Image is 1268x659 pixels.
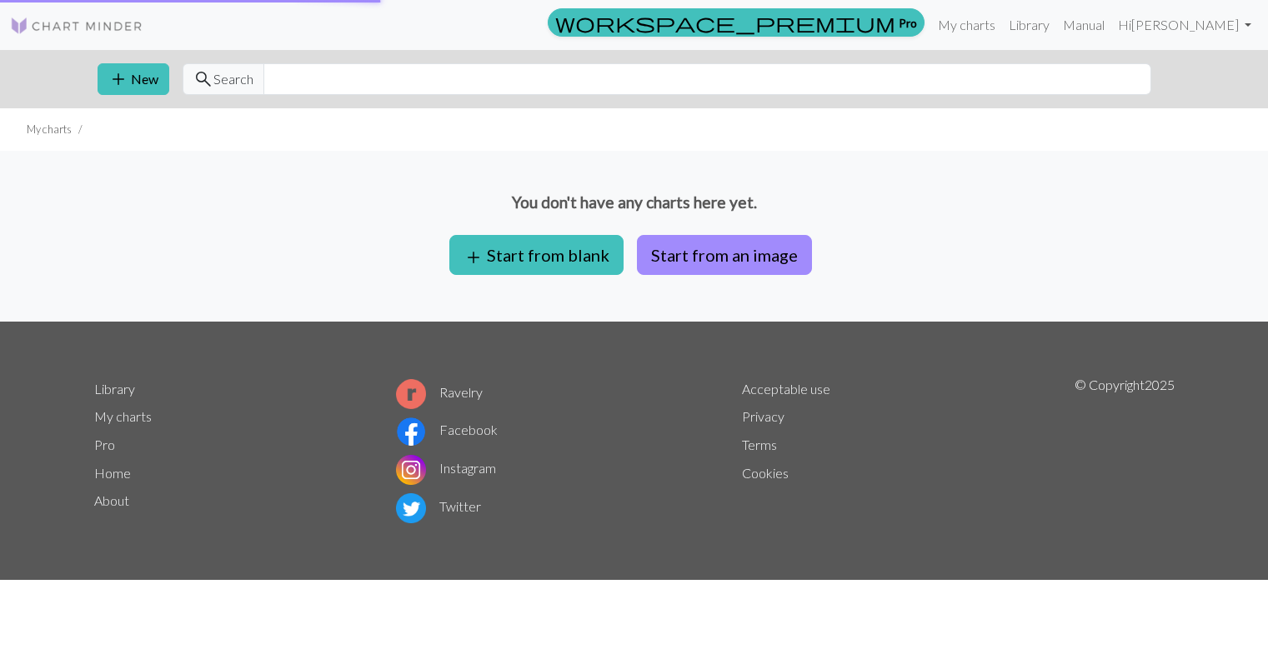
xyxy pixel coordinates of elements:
[213,69,253,89] span: Search
[396,460,496,476] a: Instagram
[396,422,498,437] a: Facebook
[1056,8,1111,42] a: Manual
[1075,375,1175,527] p: © Copyright 2025
[464,246,484,269] span: add
[931,8,1002,42] a: My charts
[637,235,812,275] button: Start from an image
[548,8,925,37] a: Pro
[396,493,426,523] img: Twitter logo
[10,16,143,36] img: Logo
[108,67,128,91] span: add
[396,417,426,447] img: Facebook logo
[449,235,624,275] button: Start from blank
[94,465,131,481] a: Home
[94,492,129,508] a: About
[98,63,169,95] button: New
[396,384,483,400] a: Ravelry
[742,437,777,452] a: Terms
[1111,8,1258,42] a: Hi[PERSON_NAME]
[396,498,481,514] a: Twitter
[94,408,152,424] a: My charts
[193,67,213,91] span: search
[396,455,426,485] img: Instagram logo
[1002,8,1056,42] a: Library
[630,245,819,261] a: Start from an image
[742,381,830,397] a: Acceptable use
[27,122,72,137] li: My charts
[742,408,784,424] a: Privacy
[94,381,135,397] a: Library
[555,11,895,34] span: workspace_premium
[742,465,789,481] a: Cookies
[94,437,115,452] a: Pro
[396,379,426,409] img: Ravelry logo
